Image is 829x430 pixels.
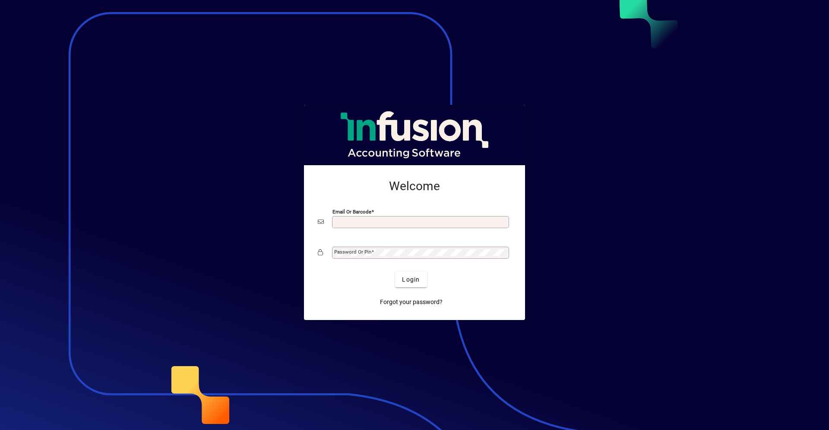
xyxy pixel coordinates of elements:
[395,272,427,287] button: Login
[318,179,511,194] h2: Welcome
[377,294,446,310] a: Forgot your password?
[402,275,420,284] span: Login
[332,209,371,215] mat-label: Email or Barcode
[380,298,443,307] span: Forgot your password?
[334,249,371,255] mat-label: Password or Pin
